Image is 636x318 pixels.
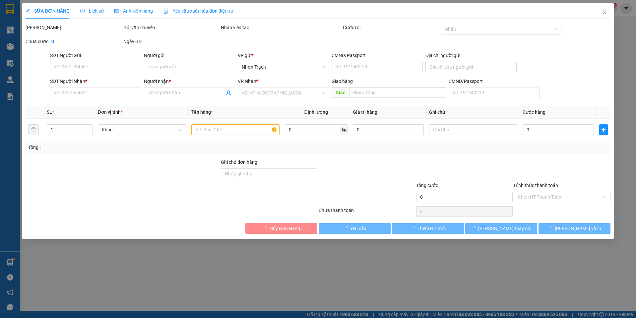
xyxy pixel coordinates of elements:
span: clock-circle [80,9,85,13]
input: Ghi Chú [429,124,517,135]
div: Tổng: 1 [28,144,245,151]
button: Yêu cầu [319,223,391,234]
span: Giao hàng [332,79,353,84]
img: icon [163,9,169,14]
span: Giá trị hàng [353,109,377,115]
span: Cước hàng [523,109,545,115]
div: Người gửi [144,52,235,59]
span: loading [263,226,270,230]
div: Người nhận [144,78,235,85]
span: Yêu cầu xuất hóa đơn điện tử [163,8,233,14]
span: Khác [102,125,182,135]
div: Chưa cước : [26,38,122,45]
span: plus [600,127,607,132]
button: [PERSON_NAME] thay đổi [465,223,537,234]
span: Hủy Đơn Hàng [270,225,300,232]
button: plus [599,124,608,135]
span: edit [26,9,30,13]
div: VP gửi [238,52,329,59]
input: Địa chỉ của người gửi [425,62,517,72]
th: Ghi chú [426,106,520,119]
span: kg [341,124,348,135]
span: [PERSON_NAME] và In [555,225,601,232]
span: VP Nhận [238,79,256,84]
div: Gói vận chuyển: [123,24,220,31]
input: VD: Bàn, Ghế [191,124,280,135]
span: Giao [332,87,349,98]
b: 0 [51,39,54,44]
span: loading [547,226,555,230]
span: loading [471,226,478,230]
input: Dọc đường [349,87,446,98]
span: SỬA ĐƠN HÀNG [26,8,70,14]
div: [PERSON_NAME]: [26,24,122,31]
button: Thêm ĐH mới [392,223,464,234]
span: Yêu cầu [350,225,366,232]
button: Hủy Đơn Hàng [245,223,317,234]
label: Ghi chú đơn hàng [221,159,257,165]
div: Chưa thanh toán [318,207,416,218]
span: Nhơn Trạch [242,62,325,72]
button: [PERSON_NAME] và In [539,223,610,234]
span: Tổng cước [416,183,438,188]
div: Địa chỉ người gửi [425,52,517,59]
div: SĐT Người Nhận [50,78,141,85]
input: Ghi chú đơn hàng [221,168,317,179]
span: loading [343,226,350,230]
span: Tên hàng [191,109,213,115]
span: Ảnh kiện hàng [114,8,153,14]
span: close [602,10,607,15]
div: SĐT Người Gửi [50,52,141,59]
div: Cước rồi : [343,24,440,31]
span: SL [47,109,52,115]
span: Lịch sử [80,8,104,14]
div: CMND/Passport [449,78,540,85]
span: loading [410,226,417,230]
span: Đơn vị tính [98,109,123,115]
div: CMND/Passport [332,52,423,59]
label: Hình thức thanh toán [514,183,558,188]
span: picture [114,9,119,13]
button: Close [595,3,614,22]
div: Nhân viên tạo: [221,24,342,31]
span: user-add [226,90,231,95]
button: delete [28,124,39,135]
div: Ngày GD: [123,38,220,45]
span: [PERSON_NAME] thay đổi [478,225,532,232]
span: Định lượng [304,109,328,115]
span: Thêm ĐH mới [417,225,446,232]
